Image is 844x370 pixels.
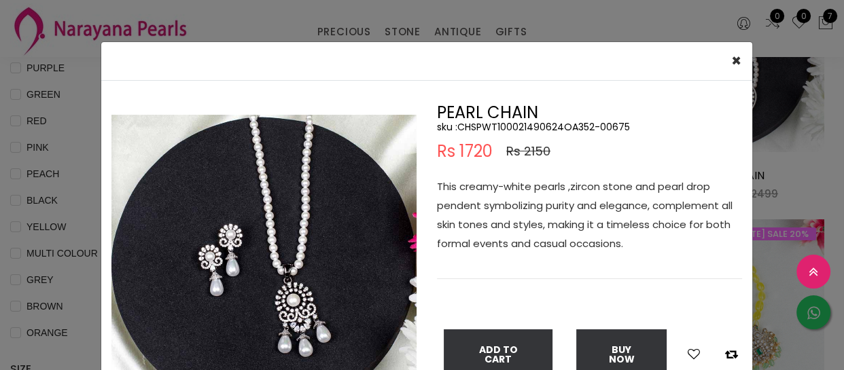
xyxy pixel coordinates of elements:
h2: PEARL CHAIN [437,105,742,121]
button: Add to wishlist [684,346,704,363]
span: × [731,50,741,72]
h5: sku : CHSPWT100021490624OA352-00675 [437,121,742,133]
button: Add to compare [721,346,742,363]
p: This creamy-white pearls ,zircon stone and pearl drop pendent symbolizing purity and elegance, co... [437,177,742,253]
span: Rs 2150 [506,143,550,160]
span: Rs 1720 [437,143,493,160]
